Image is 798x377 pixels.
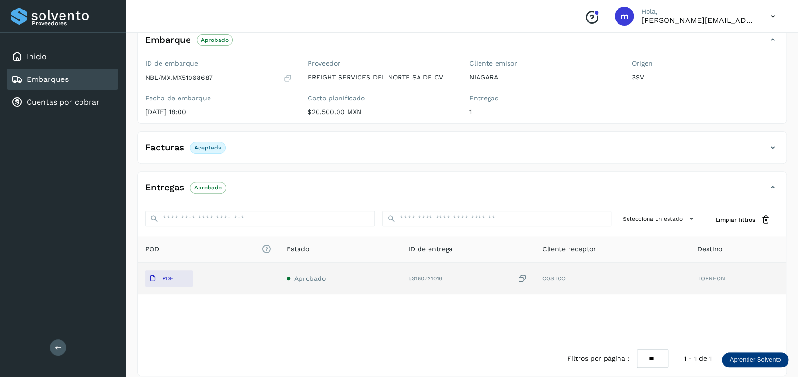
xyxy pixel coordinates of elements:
[308,60,455,68] label: Proveedor
[27,75,69,84] a: Embarques
[684,354,712,364] span: 1 - 1 de 1
[632,60,779,68] label: Origen
[7,46,118,67] div: Inicio
[469,73,617,81] p: NIAGARA
[27,98,100,107] a: Cuentas por cobrar
[7,92,118,113] div: Cuentas por cobrar
[542,244,596,254] span: Cliente receptor
[145,108,292,116] p: [DATE] 18:00
[722,352,788,367] div: Aprender Solvento
[138,32,786,56] div: EmbarqueAprobado
[409,274,527,284] div: 53180721016
[294,275,326,282] span: Aprobado
[632,73,779,81] p: 3SV
[287,244,309,254] span: Estado
[145,182,184,193] h4: Entregas
[469,60,617,68] label: Cliente emisor
[32,20,114,27] p: Proveedores
[138,139,786,163] div: FacturasAceptada
[567,354,629,364] span: Filtros por página :
[138,179,786,203] div: EntregasAprobado
[708,211,778,228] button: Limpiar filtros
[469,108,617,116] p: 1
[641,16,756,25] p: mariela.santiago@fsdelnorte.com
[145,142,184,153] h4: Facturas
[409,244,453,254] span: ID de entrega
[7,69,118,90] div: Embarques
[641,8,756,16] p: Hola,
[469,94,617,102] label: Entregas
[145,74,213,82] p: NBL/MX.MX51068687
[308,108,455,116] p: $20,500.00 MXN
[145,270,193,287] button: PDF
[27,52,47,61] a: Inicio
[729,356,781,364] p: Aprender Solvento
[194,184,222,191] p: Aprobado
[145,35,191,46] h4: Embarque
[201,37,229,43] p: Aprobado
[698,244,722,254] span: Destino
[308,94,455,102] label: Costo planificado
[308,73,455,81] p: FREIGHT SERVICES DEL NORTE SA DE CV
[716,216,755,224] span: Limpiar filtros
[145,244,271,254] span: POD
[194,144,221,151] p: Aceptada
[619,211,700,227] button: Selecciona un estado
[690,263,786,294] td: TORREON
[145,60,292,68] label: ID de embarque
[535,263,690,294] td: COSTCO
[162,275,173,282] p: PDF
[145,94,292,102] label: Fecha de embarque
